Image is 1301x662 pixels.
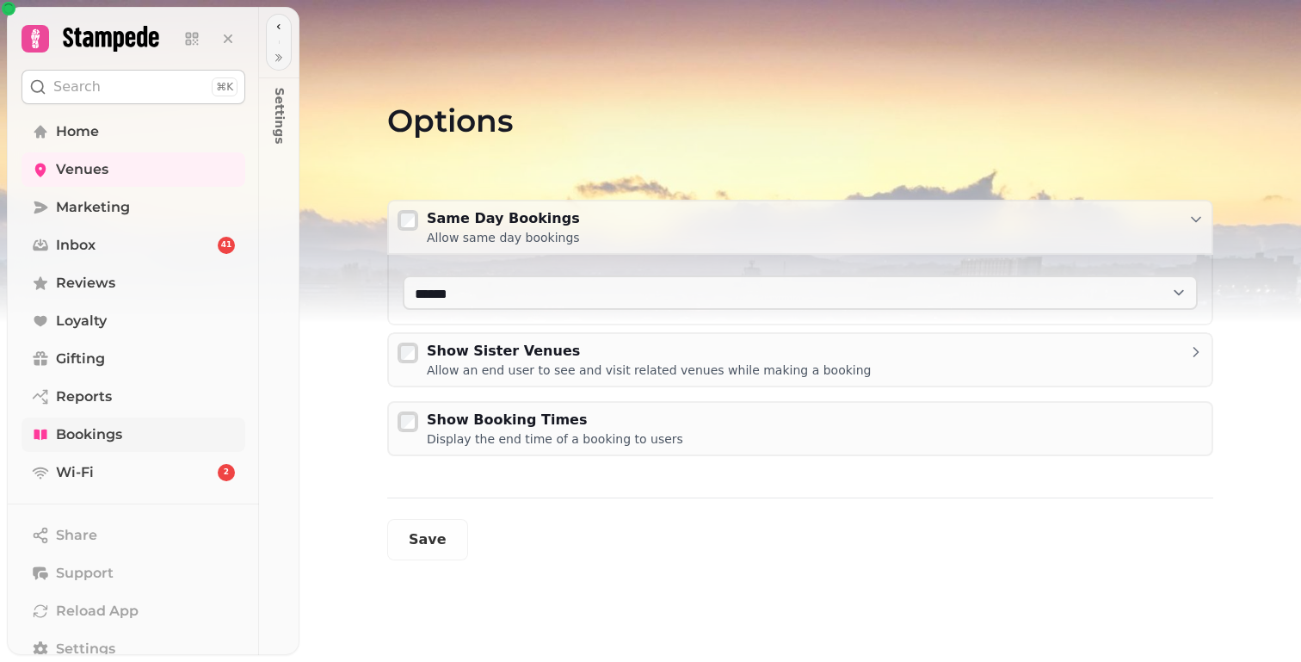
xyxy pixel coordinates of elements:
span: Reload App [56,601,139,622]
a: Inbox41 [22,228,245,263]
span: Reports [56,387,112,407]
span: 41 [221,239,232,251]
div: Show Booking Times [427,410,683,430]
div: ⌘K [212,77,237,96]
span: Loyalty [56,311,107,331]
span: Inbox [56,235,96,256]
p: Search [53,77,101,97]
button: Save [387,519,468,560]
h1: Options [387,62,1213,138]
span: Support [56,563,114,584]
span: Share [56,525,97,546]
button: Search⌘K [22,70,245,104]
a: Marketing [22,190,245,225]
span: Save [409,533,447,547]
a: Home [22,114,245,149]
a: Reviews [22,266,245,300]
a: Loyalty [22,304,245,338]
p: Settings [264,74,295,114]
div: Display the end time of a booking to users [427,430,683,448]
span: 2 [224,467,229,479]
a: Venues [22,152,245,187]
button: Share [22,518,245,553]
span: Reviews [56,273,115,294]
span: Venues [56,159,108,180]
button: Reload App [22,594,245,628]
span: Marketing [56,197,130,218]
button: Support [22,556,245,591]
span: Gifting [56,349,105,369]
a: Reports [22,380,245,414]
div: Allow an end user to see and visit related venues while making a booking [427,362,871,379]
a: Gifting [22,342,245,376]
div: Same Day Bookings [427,208,580,229]
span: Settings [56,639,115,659]
span: Wi-Fi [56,462,94,483]
span: Home [56,121,99,142]
div: Show Sister Venues [427,341,871,362]
div: Allow same day bookings [427,229,580,246]
span: Bookings [56,424,122,445]
a: Bookings [22,418,245,452]
a: Wi-Fi2 [22,455,245,490]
